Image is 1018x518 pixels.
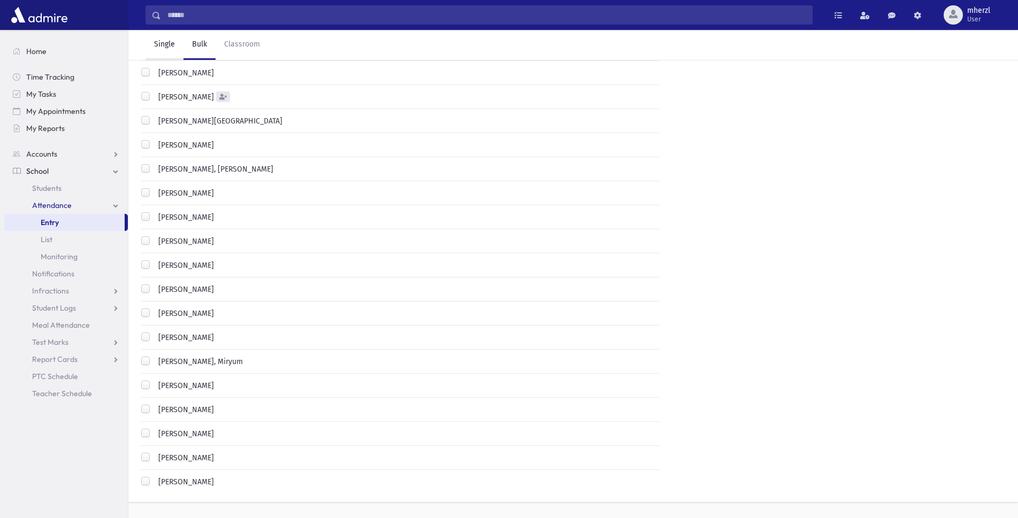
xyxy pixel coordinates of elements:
[4,163,128,180] a: School
[26,47,47,56] span: Home
[146,30,183,60] a: Single
[32,269,74,279] span: Notifications
[32,303,76,313] span: Student Logs
[154,404,214,415] label: [PERSON_NAME]
[32,354,78,364] span: Report Cards
[26,106,86,116] span: My Appointments
[4,248,128,265] a: Monitoring
[183,30,216,60] a: Bulk
[154,164,273,175] label: [PERSON_NAME], [PERSON_NAME]
[154,91,214,103] label: [PERSON_NAME]
[4,68,128,86] a: Time Tracking
[32,183,62,193] span: Students
[26,89,56,99] span: My Tasks
[26,149,57,159] span: Accounts
[4,282,128,299] a: Infractions
[32,389,92,398] span: Teacher Schedule
[4,145,128,163] a: Accounts
[26,166,49,176] span: School
[32,320,90,330] span: Meal Attendance
[154,212,214,223] label: [PERSON_NAME]
[4,231,128,248] a: List
[41,218,59,227] span: Entry
[154,236,214,247] label: [PERSON_NAME]
[154,476,214,488] label: [PERSON_NAME]
[4,334,128,351] a: Test Marks
[161,5,812,25] input: Search
[154,452,214,463] label: [PERSON_NAME]
[154,260,214,271] label: [PERSON_NAME]
[4,265,128,282] a: Notifications
[4,214,125,231] a: Entry
[26,72,74,82] span: Time Tracking
[4,368,128,385] a: PTC Schedule
[4,316,128,334] a: Meal Attendance
[154,284,214,295] label: [PERSON_NAME]
[4,180,128,197] a: Students
[4,197,128,214] a: Attendance
[32,372,78,381] span: PTC Schedule
[4,86,128,103] a: My Tasks
[154,356,243,367] label: [PERSON_NAME], Miryum
[4,120,128,137] a: My Reports
[4,103,128,120] a: My Appointments
[4,351,128,368] a: Report Cards
[9,4,70,26] img: AdmirePro
[41,235,52,244] span: List
[4,299,128,316] a: Student Logs
[154,332,214,343] label: [PERSON_NAME]
[154,428,214,439] label: [PERSON_NAME]
[216,30,269,60] a: Classroom
[32,337,68,347] span: Test Marks
[4,385,128,402] a: Teacher Schedule
[154,308,214,319] label: [PERSON_NAME]
[154,115,282,127] label: [PERSON_NAME][GEOGRAPHIC_DATA]
[32,286,69,296] span: Infractions
[154,188,214,199] label: [PERSON_NAME]
[967,6,990,15] span: mherzl
[154,380,214,391] label: [PERSON_NAME]
[32,200,72,210] span: Attendance
[4,43,128,60] a: Home
[41,252,78,261] span: Monitoring
[26,123,65,133] span: My Reports
[967,15,990,24] span: User
[154,67,214,79] label: [PERSON_NAME]
[154,140,214,151] label: [PERSON_NAME]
